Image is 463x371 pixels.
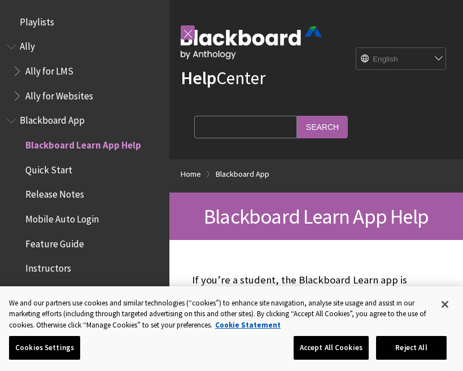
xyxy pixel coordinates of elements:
span: Blackboard Learn App Help [25,136,141,151]
span: Release Notes [25,185,84,200]
nav: Book outline for Playlists [7,12,163,32]
a: Blackboard App [216,167,269,181]
input: Search [297,116,348,138]
select: Site Language Selector [356,48,447,71]
span: Quick Start [25,160,72,176]
nav: Book outline for Anthology Ally Help [7,37,163,106]
span: Ally for Websites [25,86,93,102]
span: Blackboard App [20,111,85,126]
a: Home [181,167,201,181]
button: Accept All Cookies [294,336,369,360]
span: Playlists [20,12,54,28]
span: Ally for LMS [25,62,73,77]
span: Instructors [25,259,71,274]
button: Cookies Settings [9,336,80,360]
p: If you’re a student, the Blackboard Learn app is designed especially for you to view content and ... [192,273,440,361]
div: We and our partners use cookies and similar technologies (“cookies”) to enhance site navigation, ... [9,298,431,331]
img: Blackboard by Anthology [181,27,322,59]
strong: Help [181,67,216,89]
button: Close [433,292,457,317]
span: Blackboard Learn App Help [204,203,429,229]
span: Mobile Auto Login [25,209,99,225]
a: More information about your privacy, opens in a new tab [215,320,281,330]
button: Reject All [376,336,447,360]
span: Feature Guide [25,234,84,250]
span: Ally [20,37,35,53]
span: Students [25,283,64,299]
a: HelpCenter [181,67,265,89]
